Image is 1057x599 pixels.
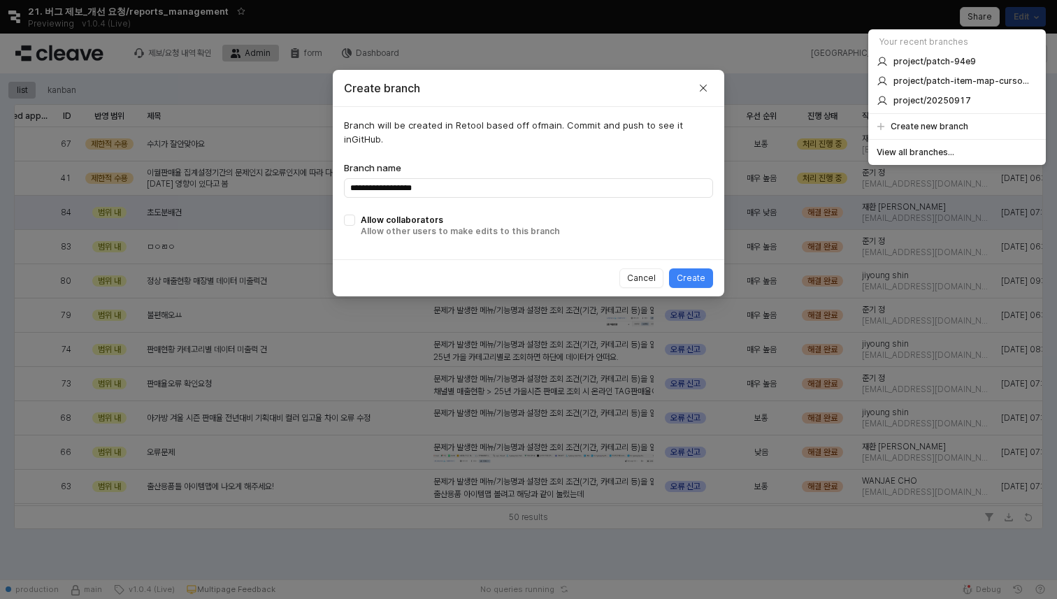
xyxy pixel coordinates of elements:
[344,118,713,237] p: Branch will be created in Retool based off of main . Commit and push to see it in GitHub .
[344,163,713,173] div: Branch name
[677,273,705,284] p: Create
[361,226,560,236] span: Allow other users to make edits to this branch
[361,215,560,237] div: Allow collaborators
[344,80,420,96] h2: Create branch
[627,273,656,284] p: Cancel
[693,78,713,98] button: Close
[619,268,663,288] button: Cancel
[669,268,713,288] button: Create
